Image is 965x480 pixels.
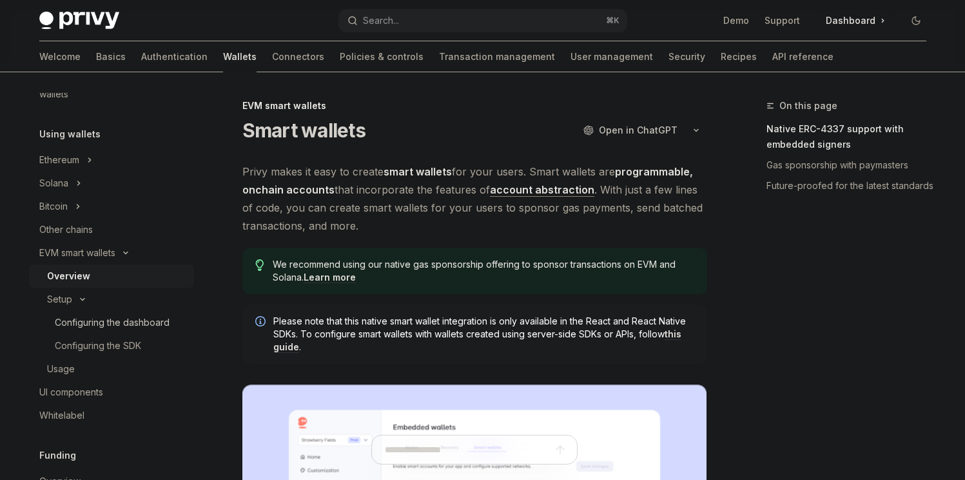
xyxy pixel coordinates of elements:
a: API reference [772,41,833,72]
a: Learn more [304,272,356,283]
button: Send message [551,441,569,459]
svg: Info [255,316,268,329]
button: Toggle Solana section [29,172,194,195]
a: Support [765,14,800,27]
div: Overview [47,268,90,284]
svg: Tip [255,259,264,271]
a: Security [668,41,705,72]
div: Configuring the dashboard [55,315,170,330]
div: Setup [47,292,72,307]
button: Toggle dark mode [906,10,926,31]
a: Dashboard [815,10,895,31]
span: Please note that this native smart wallet integration is only available in the React and React Na... [273,315,694,354]
div: Search... [363,13,399,28]
a: Wallets [223,41,257,72]
h5: Funding [39,448,76,463]
a: Authentication [141,41,208,72]
span: Privy makes it easy to create for your users. Smart wallets are that incorporate the features of ... [242,163,707,235]
button: Open in ChatGPT [575,119,685,141]
div: UI components [39,385,103,400]
strong: smart wallets [384,165,452,178]
button: Toggle Ethereum section [29,148,194,172]
button: Toggle Setup section [29,288,194,311]
a: Welcome [39,41,81,72]
a: Native ERC-4337 support with embedded signers [766,119,937,155]
div: Bitcoin [39,199,68,214]
a: Connectors [272,41,324,72]
button: Toggle EVM smart wallets section [29,241,194,265]
a: User management [570,41,653,72]
a: Transaction management [439,41,555,72]
button: Open search [338,9,627,32]
div: Whitelabel [39,408,84,423]
h5: Using wallets [39,126,101,142]
a: Overview [29,265,194,288]
a: Configuring the dashboard [29,311,194,334]
div: Solana [39,175,68,191]
span: Dashboard [826,14,875,27]
div: EVM smart wallets [242,99,707,112]
span: On this page [779,98,837,114]
input: Ask a question... [385,435,551,464]
h1: Smart wallets [242,119,366,142]
div: Usage [47,361,75,377]
span: We recommend using our native gas sponsorship offering to sponsor transactions on EVM and Solana. [273,258,694,284]
div: Ethereum [39,152,79,168]
a: Other chains [29,218,194,241]
a: Policies & controls [340,41,424,72]
a: Recipes [721,41,757,72]
a: Gas sponsorship with paymasters [766,155,937,175]
a: account abstraction [490,183,594,197]
div: EVM smart wallets [39,245,115,261]
div: Other chains [39,222,93,237]
a: Usage [29,357,194,381]
span: ⌘ K [606,15,619,26]
a: Future-proofed for the latest standards [766,175,937,196]
img: dark logo [39,12,119,30]
button: Toggle Bitcoin section [29,195,194,218]
a: UI components [29,381,194,404]
a: Basics [96,41,126,72]
a: Demo [723,14,749,27]
span: Open in ChatGPT [599,124,677,137]
a: Configuring the SDK [29,334,194,357]
a: Whitelabel [29,404,194,427]
div: Configuring the SDK [55,338,141,354]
